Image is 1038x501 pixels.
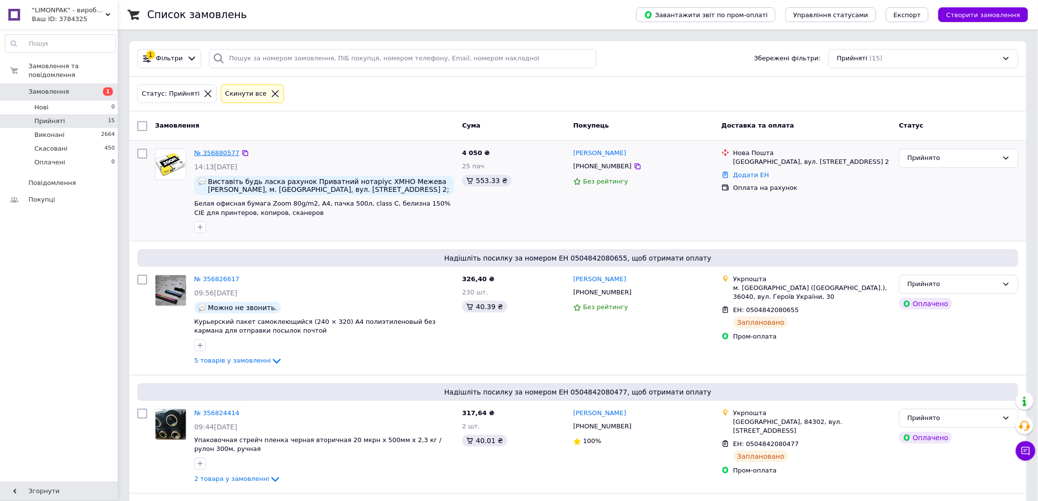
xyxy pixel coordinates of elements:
[733,306,799,314] span: ЕН: 0504842080655
[462,435,507,447] div: 40.01 ₴
[837,54,867,63] span: Прийняті
[194,357,271,365] span: 5 товарів у замовленні
[156,409,186,440] img: Фото товару
[573,149,626,158] a: [PERSON_NAME]
[899,122,924,129] span: Статус
[785,7,876,22] button: Управління статусами
[156,275,186,306] img: Фото товару
[583,178,628,185] span: Без рейтингу
[155,122,199,129] span: Замовлення
[946,11,1020,19] span: Створити замовлення
[208,304,277,312] span: Можно не звонить.
[733,440,799,448] span: ЕН: 0504842080477
[101,131,115,139] span: 2664
[147,9,247,21] h1: Список замовлень
[209,49,596,68] input: Пошук за номером замовлення, ПІБ покупця, номером телефону, Email, номером накладної
[194,149,239,157] a: № 356880577
[194,423,237,431] span: 09:44[DATE]
[194,200,451,216] a: Белая офисная бумага Zoom 80g/m2, A4, пачка 500л, class C, белизна 150% CIE для принтеров, копиро...
[886,7,929,22] button: Експорт
[733,149,891,158] div: Нова Пошта
[32,15,118,24] div: Ваш ID: 3784325
[198,304,206,312] img: :speech_balloon:
[34,117,65,126] span: Прийняті
[141,253,1014,263] span: Надішліть посилку за номером ЕН 0504842080655, щоб отримати оплату
[908,153,998,163] div: Прийнято
[462,275,494,283] span: 326,40 ₴
[573,289,632,296] span: [PHONE_NUMBER]
[938,7,1028,22] button: Створити замовлення
[573,409,626,418] a: [PERSON_NAME]
[194,163,237,171] span: 14:13[DATE]
[583,303,628,311] span: Без рейтингу
[34,103,49,112] span: Нові
[156,149,186,180] img: Фото товару
[1016,441,1036,461] button: Чат з покупцем
[194,409,239,417] a: № 356824414
[194,275,239,283] a: № 356826617
[908,279,998,290] div: Прийнято
[644,10,768,19] span: Завантажити звіт по пром-оплаті
[194,318,436,335] a: Курьерский пакет самоклеющийся (240 × 320) А4 полиэтиленовый без кармана для отправки посылок почтой
[194,475,281,482] a: 2 товара у замовленні
[733,284,891,301] div: м. [GEOGRAPHIC_DATA] ([GEOGRAPHIC_DATA].), 36040, вул. Героїв України, 30
[194,436,441,453] a: Упаковочная стрейч пленка черная вторичная 20 мкрн х 500мм х 2,3 кг / рулон 300м, ручная
[583,437,601,445] span: 100%
[870,54,883,62] span: (15)
[111,158,115,167] span: 0
[722,122,794,129] span: Доставка та оплата
[155,409,186,440] a: Фото товару
[34,144,68,153] span: Скасовані
[146,51,155,59] div: 1
[929,11,1028,18] a: Створити замовлення
[462,162,484,170] span: 25 пач
[733,466,891,475] div: Пром-оплата
[573,122,609,129] span: Покупець
[754,54,821,63] span: Збережені фільтри:
[32,6,105,15] span: "LIMONPAK" - виробництво стрейч-плівки, скотч, коробки, пакувальні матеріали за оптовими цінами!
[733,158,891,166] div: [GEOGRAPHIC_DATA], вул. [STREET_ADDRESS] 2
[733,171,769,179] a: Додати ЕН
[208,178,450,193] span: Виставіть будь ласка рахунок Приватний нотаріус ХМНО Межева [PERSON_NAME], м. [GEOGRAPHIC_DATA], ...
[140,89,202,99] div: Статус: Прийняті
[28,62,118,79] span: Замовлення та повідомлення
[793,11,868,19] span: Управління статусами
[28,195,55,204] span: Покупці
[104,144,115,153] span: 450
[573,422,632,430] span: [PHONE_NUMBER]
[733,409,891,418] div: Укрпошта
[894,11,921,19] span: Експорт
[462,122,480,129] span: Cума
[34,131,65,139] span: Виконані
[733,184,891,192] div: Оплата на рахунок
[156,54,183,63] span: Фільтри
[28,179,76,187] span: Повідомлення
[733,332,891,341] div: Пром-оплата
[573,162,632,170] span: [PHONE_NUMBER]
[899,298,952,310] div: Оплачено
[899,432,952,444] div: Оплачено
[462,175,511,186] div: 553.33 ₴
[573,275,626,284] a: [PERSON_NAME]
[462,409,494,417] span: 317,64 ₴
[194,357,283,364] a: 5 товарів у замовленні
[462,301,507,313] div: 40.39 ₴
[108,117,115,126] span: 15
[194,289,237,297] span: 09:56[DATE]
[462,289,488,296] span: 230 шт.
[28,87,69,96] span: Замовлення
[194,475,269,483] span: 2 товара у замовленні
[34,158,65,167] span: Оплачені
[462,422,480,430] span: 2 шт.
[462,149,490,157] span: 4 050 ₴
[103,87,113,96] span: 1
[223,89,269,99] div: Cкинути все
[5,35,115,53] input: Пошук
[636,7,776,22] button: Завантажити звіт по пром-оплаті
[733,450,789,462] div: Заплановано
